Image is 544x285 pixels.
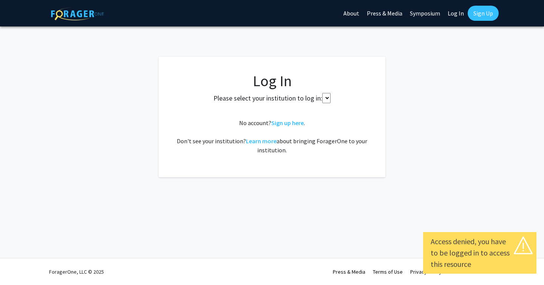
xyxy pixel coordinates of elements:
div: ForagerOne, LLC © 2025 [49,259,104,285]
a: Privacy Policy [410,268,442,275]
a: Terms of Use [373,268,403,275]
a: Sign up here [271,119,304,127]
a: Sign Up [468,6,499,21]
a: Press & Media [333,268,365,275]
h1: Log In [174,72,370,90]
a: Learn more about bringing ForagerOne to your institution [246,137,277,145]
label: Please select your institution to log in: [213,93,322,103]
img: ForagerOne Logo [51,7,104,20]
div: No account? . Don't see your institution? about bringing ForagerOne to your institution. [174,118,370,155]
div: Access denied, you have to be logged in to access this resource [431,236,529,270]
